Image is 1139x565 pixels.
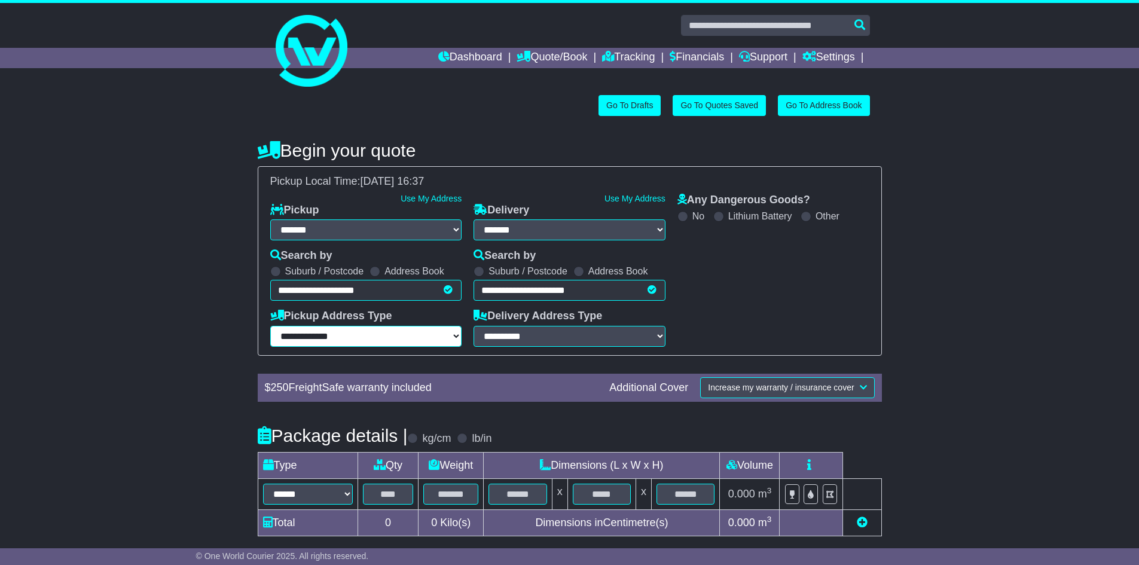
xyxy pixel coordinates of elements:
[474,310,602,323] label: Delivery Address Type
[258,141,882,160] h4: Begin your quote
[258,509,358,536] td: Total
[758,517,772,529] span: m
[419,452,484,478] td: Weight
[474,249,536,262] label: Search by
[767,486,772,495] sup: 3
[670,48,724,68] a: Financials
[778,95,869,116] a: Go To Address Book
[588,265,648,277] label: Address Book
[720,452,780,478] td: Volume
[285,265,364,277] label: Suburb / Postcode
[258,452,358,478] td: Type
[673,95,766,116] a: Go To Quotes Saved
[422,432,451,445] label: kg/cm
[677,194,810,207] label: Any Dangerous Goods?
[517,48,587,68] a: Quote/Book
[438,48,502,68] a: Dashboard
[603,381,694,395] div: Additional Cover
[700,377,874,398] button: Increase my warranty / insurance cover
[259,381,604,395] div: $ FreightSafe warranty included
[708,383,854,392] span: Increase my warranty / insurance cover
[472,432,491,445] label: lb/in
[728,517,755,529] span: 0.000
[488,265,567,277] label: Suburb / Postcode
[598,95,661,116] a: Go To Drafts
[484,452,720,478] td: Dimensions (L x W x H)
[270,204,319,217] label: Pickup
[816,210,839,222] label: Other
[431,517,437,529] span: 0
[271,381,289,393] span: 250
[419,509,484,536] td: Kilo(s)
[802,48,855,68] a: Settings
[857,517,868,529] a: Add new item
[728,210,792,222] label: Lithium Battery
[602,48,655,68] a: Tracking
[361,175,425,187] span: [DATE] 16:37
[401,194,462,203] a: Use My Address
[484,509,720,536] td: Dimensions in Centimetre(s)
[767,515,772,524] sup: 3
[692,210,704,222] label: No
[358,509,419,536] td: 0
[264,175,875,188] div: Pickup Local Time:
[270,310,392,323] label: Pickup Address Type
[728,488,755,500] span: 0.000
[636,478,652,509] td: x
[258,426,408,445] h4: Package details |
[270,249,332,262] label: Search by
[384,265,444,277] label: Address Book
[739,48,787,68] a: Support
[358,452,419,478] td: Qty
[758,488,772,500] span: m
[196,551,369,561] span: © One World Courier 2025. All rights reserved.
[552,478,567,509] td: x
[474,204,529,217] label: Delivery
[604,194,665,203] a: Use My Address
